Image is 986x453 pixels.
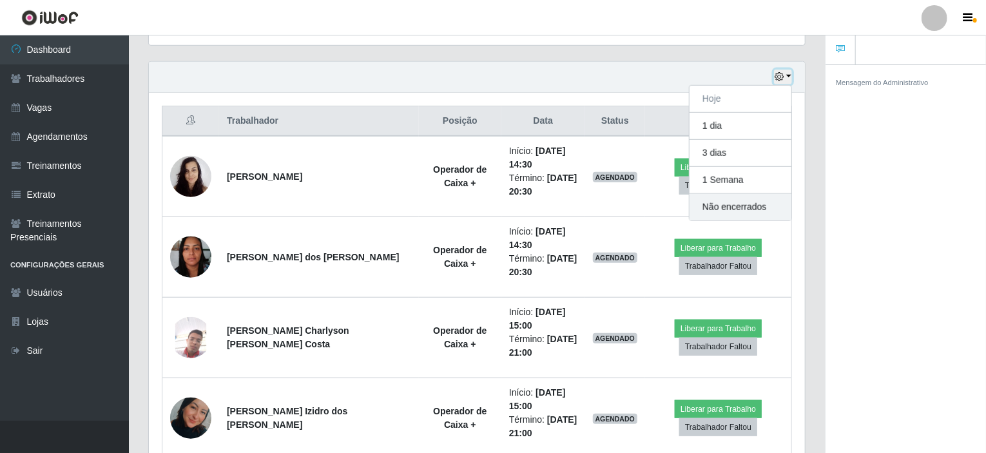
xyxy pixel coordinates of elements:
[170,317,211,358] img: 1731321667936.jpeg
[509,171,577,198] li: Término:
[433,245,487,269] strong: Operador de Caixa +
[585,106,646,137] th: Status
[593,414,638,424] span: AGENDADO
[509,144,577,171] li: Início:
[509,333,577,360] li: Término:
[645,106,791,137] th: Opções
[509,225,577,252] li: Início:
[593,253,638,263] span: AGENDADO
[679,257,757,275] button: Trabalhador Faltou
[219,106,419,137] th: Trabalhador
[690,167,791,194] button: 1 Semana
[433,406,487,430] strong: Operador de Caixa +
[509,305,577,333] li: Início:
[679,338,757,356] button: Trabalhador Faltou
[21,10,79,26] img: CoreUI Logo
[690,113,791,140] button: 1 dia
[593,333,638,343] span: AGENDADO
[690,140,791,167] button: 3 dias
[690,86,791,113] button: Hoje
[836,79,929,86] small: Mensagem do Administrativo
[509,146,566,169] time: [DATE] 14:30
[170,149,211,204] img: 1678303109366.jpeg
[679,418,757,436] button: Trabalhador Faltou
[675,400,762,418] button: Liberar para Trabalho
[675,159,762,177] button: Liberar para Trabalho
[170,229,211,284] img: 1751659214468.jpeg
[227,406,347,430] strong: [PERSON_NAME] Izidro dos [PERSON_NAME]
[433,325,487,349] strong: Operador de Caixa +
[675,320,762,338] button: Liberar para Trabalho
[509,307,566,331] time: [DATE] 15:00
[227,171,302,182] strong: [PERSON_NAME]
[679,177,757,195] button: Trabalhador Faltou
[509,413,577,440] li: Término:
[509,386,577,413] li: Início:
[675,239,762,257] button: Liberar para Trabalho
[690,194,791,220] button: Não encerrados
[593,172,638,182] span: AGENDADO
[509,387,566,411] time: [DATE] 15:00
[227,325,349,349] strong: [PERSON_NAME] Charlyson [PERSON_NAME] Costa
[509,252,577,279] li: Término:
[433,164,487,188] strong: Operador de Caixa +
[501,106,585,137] th: Data
[419,106,501,137] th: Posição
[170,387,211,450] img: 1739783005889.jpeg
[227,252,400,262] strong: [PERSON_NAME] dos [PERSON_NAME]
[509,226,566,250] time: [DATE] 14:30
